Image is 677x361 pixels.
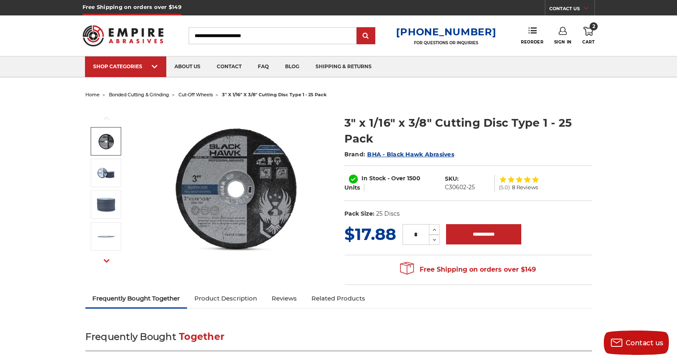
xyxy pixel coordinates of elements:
img: 3" wiz wheels for cutting metal [96,226,116,246]
span: Sign In [554,39,572,45]
a: Reviews [264,290,304,307]
a: Reorder [521,27,543,44]
span: 8 Reviews [512,185,538,190]
img: 3" x 3/8" Metal Cut off Wheels [96,195,116,215]
a: contact [209,56,250,77]
h1: 3" x 1/16" x 3/8" Cutting Disc Type 1 - 25 Pack [344,115,592,147]
div: SHOP CATEGORIES [93,63,158,69]
dd: C30602-25 [445,183,475,192]
a: 2 Cart [582,27,594,45]
a: Related Products [304,290,372,307]
a: blog [277,56,307,77]
img: 3" x 1/16" x 3/8" Cutting Disc [96,131,116,151]
a: Product Description [187,290,264,307]
a: shipping & returns [307,56,380,77]
button: Contact us [604,331,669,355]
span: Free Shipping on orders over $149 [400,262,536,278]
span: (5.0) [499,185,510,190]
a: CONTACT US [549,4,594,15]
span: $17.88 [344,224,396,244]
a: faq [250,56,277,77]
a: Frequently Bought Together [85,290,187,307]
span: 2 [590,22,598,30]
span: Brand: [344,151,366,158]
button: Next [97,252,116,270]
span: Units [344,184,360,191]
a: [PHONE_NUMBER] [396,26,496,38]
a: cut-off wheels [179,92,213,97]
a: about us [166,56,209,77]
dt: Pack Size: [344,210,374,218]
span: Frequently Bought [85,331,176,342]
dd: 25 Discs [376,210,400,218]
img: Empire Abrasives [83,20,164,52]
span: In Stock [361,175,386,182]
span: Together [179,331,224,342]
button: Previous [97,110,116,127]
dt: SKU: [445,175,459,183]
img: 3" x .0625" x 3/8" Cut off Disc [96,163,116,183]
a: bonded cutting & grinding [109,92,169,97]
span: Contact us [626,339,664,347]
p: FOR QUESTIONS OR INQUIRIES [396,40,496,45]
span: Reorder [521,39,543,45]
a: BHA - Black Hawk Abrasives [367,151,454,158]
span: 1500 [407,175,420,182]
span: - Over [387,175,405,182]
span: Cart [582,39,594,45]
span: 3" x 1/16" x 3/8" cutting disc type 1 - 25 pack [222,92,327,97]
a: home [85,92,100,97]
input: Submit [358,28,374,44]
img: 3" x 1/16" x 3/8" Cutting Disc [155,106,318,269]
